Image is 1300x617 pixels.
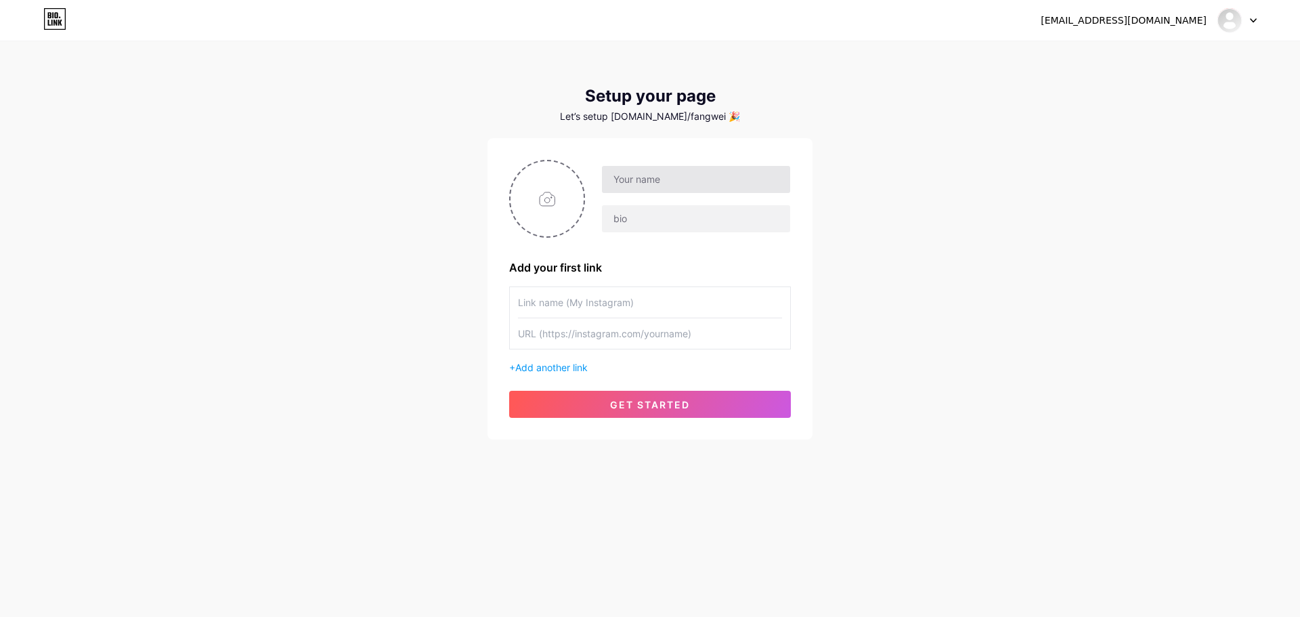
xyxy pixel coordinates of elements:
[610,399,690,410] span: get started
[1217,7,1242,33] img: fangwei
[487,111,812,122] div: Let’s setup [DOMAIN_NAME]/fangwei 🎉
[515,362,588,373] span: Add another link
[509,391,791,418] button: get started
[509,259,791,276] div: Add your first link
[518,287,782,318] input: Link name (My Instagram)
[518,318,782,349] input: URL (https://instagram.com/yourname)
[509,360,791,375] div: +
[602,205,790,232] input: bio
[487,87,812,106] div: Setup your page
[602,166,790,193] input: Your name
[1041,14,1207,28] div: [EMAIL_ADDRESS][DOMAIN_NAME]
